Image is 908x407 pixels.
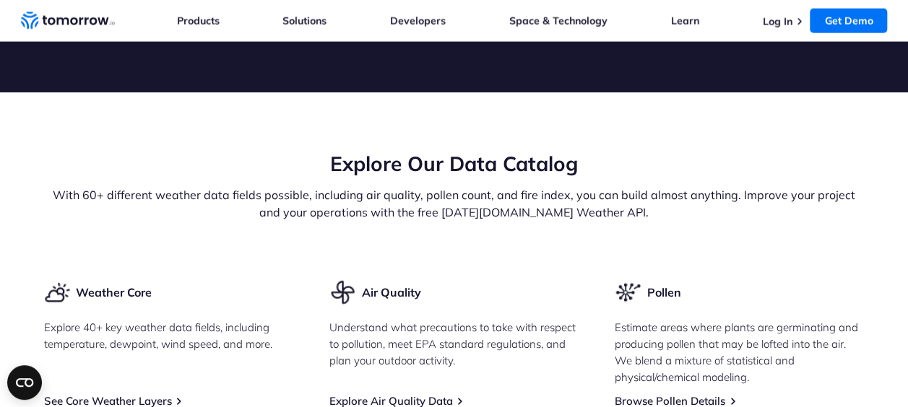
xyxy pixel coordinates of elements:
a: Log In [762,15,792,28]
button: Open CMP widget [7,365,42,400]
p: Understand what precautions to take with respect to pollution, meet EPA standard regulations, and... [329,319,579,369]
p: With 60+ different weather data fields possible, including air quality, pollen count, and fire in... [44,186,865,221]
a: Get Demo [810,9,887,33]
h3: Pollen [647,284,681,300]
h2: Explore Our Data Catalog [44,150,865,178]
a: Products [177,14,220,27]
a: Home link [21,10,115,32]
p: Explore 40+ key weather data fields, including temperature, dewpoint, wind speed, and more. [44,319,293,352]
a: Space & Technology [509,14,608,27]
a: Developers [390,14,446,27]
a: Learn [671,14,699,27]
h3: Weather Core [76,284,152,300]
p: Estimate areas where plants are germinating and producing pollen that may be lofted into the air.... [615,319,864,385]
a: Solutions [282,14,327,27]
h3: Air Quality [362,284,421,300]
